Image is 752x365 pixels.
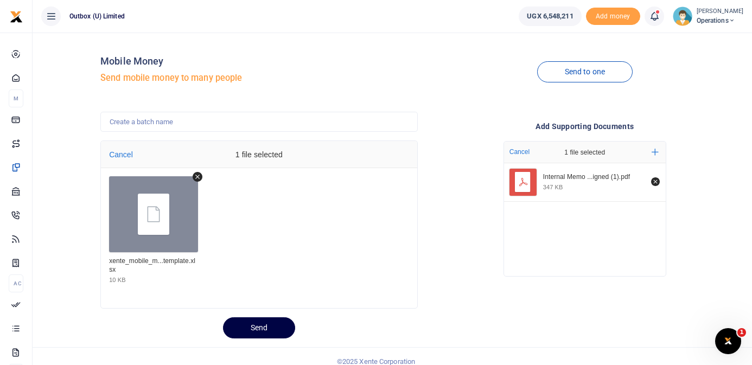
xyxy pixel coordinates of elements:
[193,172,202,182] button: Remove file
[10,12,23,20] a: logo-small logo-large logo-large
[506,145,533,159] button: Cancel
[586,8,640,25] li: Toup your wallet
[109,276,125,284] div: 10 KB
[697,16,743,25] span: Operations
[9,89,23,107] li: M
[527,11,573,22] span: UGX 6,548,211
[586,11,640,20] a: Add money
[647,144,663,160] button: Add more files
[737,328,746,337] span: 1
[10,10,23,23] img: logo-small
[426,120,743,132] h4: Add supporting Documents
[673,7,692,26] img: profile-user
[177,141,340,168] div: 1 file selected
[586,8,640,25] span: Add money
[100,140,417,309] div: File Uploader
[100,73,417,84] h5: Send mobile money to many people
[65,11,129,21] span: Outbox (U) Limited
[109,257,195,274] div: xente_mobile_money_template.xlsx
[697,7,743,16] small: [PERSON_NAME]
[504,141,666,277] div: File Uploader
[673,7,743,26] a: profile-user [PERSON_NAME] Operations
[539,142,631,163] div: 1 file selected
[100,55,417,67] h4: Mobile Money
[9,274,23,292] li: Ac
[537,61,633,82] a: Send to one
[649,176,661,188] button: Remove file
[543,183,563,191] div: 347 KB
[519,7,581,26] a: UGX 6,548,211
[543,173,645,182] div: Internal Memo to request for Funds for Y6.Q2 PMF Development (Primary Data Collection) - signed (...
[715,328,741,354] iframe: Intercom live chat
[514,7,585,26] li: Wallet ballance
[223,317,295,338] button: Send
[106,147,136,162] button: Cancel
[100,112,417,132] input: Create a batch name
